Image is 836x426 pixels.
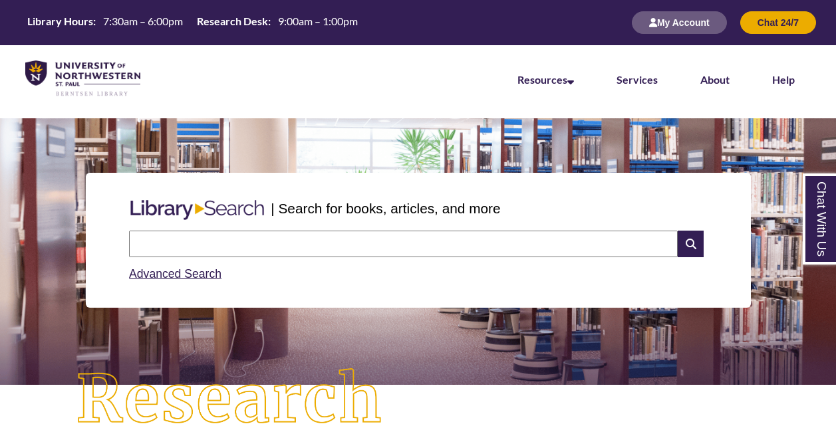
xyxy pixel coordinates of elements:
a: About [700,73,730,86]
a: Resources [517,73,574,86]
button: Chat 24/7 [740,11,816,34]
i: Search [678,231,703,257]
a: Advanced Search [129,267,221,280]
p: | Search for books, articles, and more [271,198,500,219]
button: My Account [632,11,727,34]
a: My Account [632,17,727,28]
span: 9:00am – 1:00pm [278,15,358,27]
span: 7:30am – 6:00pm [103,15,183,27]
a: Hours Today [22,14,363,32]
a: Help [772,73,795,86]
th: Library Hours: [22,14,98,29]
th: Research Desk: [192,14,273,29]
img: Libary Search [124,195,271,225]
a: Chat 24/7 [740,17,816,28]
a: Services [617,73,658,86]
img: UNWSP Library Logo [25,60,140,97]
table: Hours Today [22,14,363,31]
